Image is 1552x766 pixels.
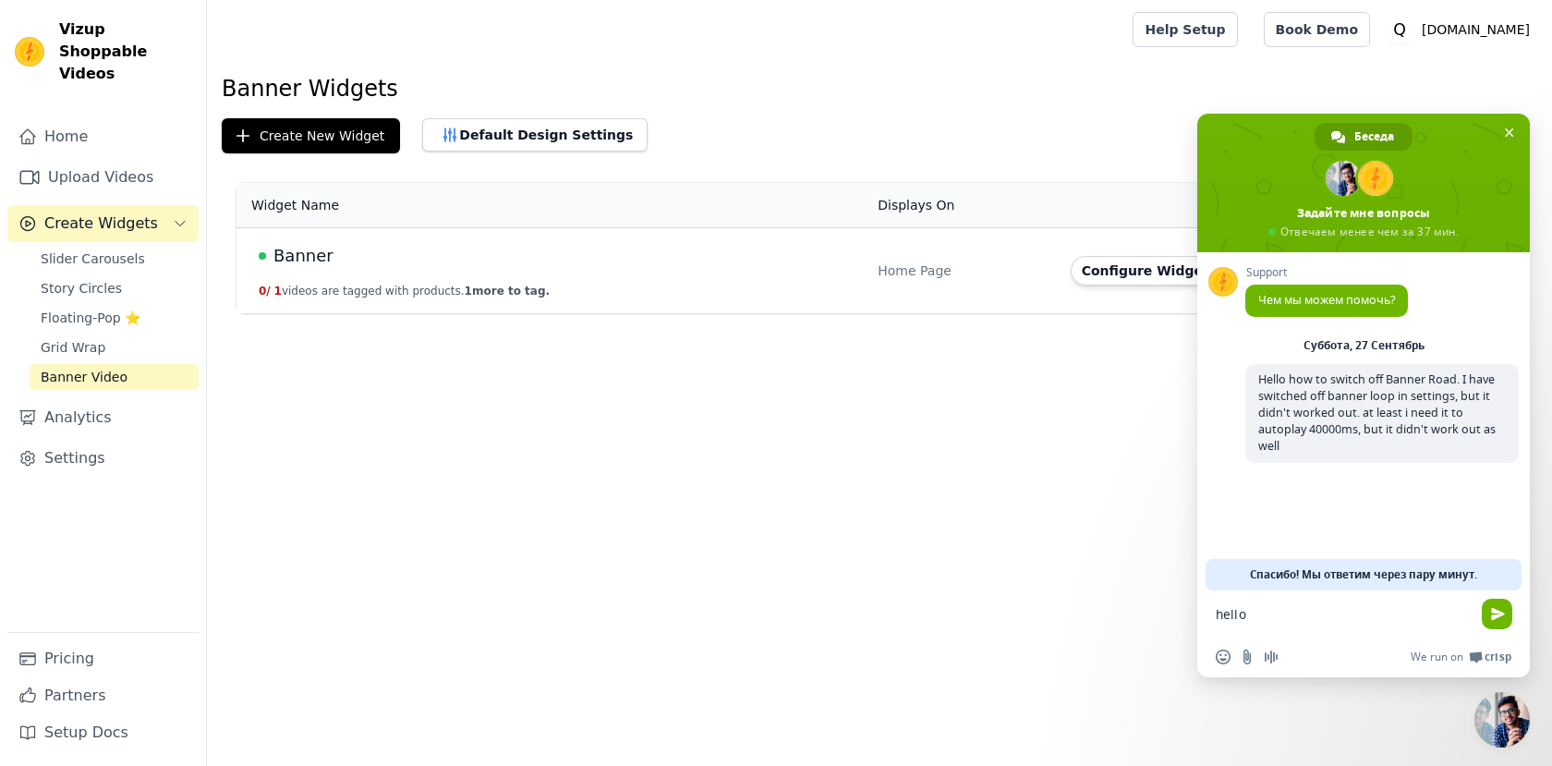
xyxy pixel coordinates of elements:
[1499,123,1519,142] span: Закрыть чат
[1315,123,1413,151] div: Беседа
[1411,650,1463,664] span: We run on
[1216,650,1231,664] span: Вставить emoji
[1414,13,1537,46] p: [DOMAIN_NAME]
[222,74,1537,103] h1: Banner Widgets
[44,213,158,235] span: Create Widgets
[30,364,199,390] a: Banner Video
[30,305,199,331] a: Floating-Pop ⭐
[1385,13,1537,46] button: Q [DOMAIN_NAME]
[1264,650,1279,664] span: Запись аудиосообщения
[1393,20,1406,39] text: Q
[41,368,127,386] span: Banner Video
[15,37,44,67] img: Vizup
[1258,292,1395,308] span: Чем мы можем помочь?
[259,252,266,260] span: Live Published
[7,118,199,155] a: Home
[7,440,199,477] a: Settings
[59,18,191,85] span: Vizup Shoppable Videos
[7,714,199,751] a: Setup Docs
[30,334,199,360] a: Grid Wrap
[1485,650,1511,664] span: Crisp
[41,279,122,298] span: Story Circles
[222,118,400,153] button: Create New Widget
[1250,559,1477,590] span: Спасибо! Мы ответим через пару минут.
[1071,256,1220,286] button: Configure Widget
[7,205,199,242] button: Create Widgets
[1258,371,1496,454] span: Hello how to switch off Banner Road. I have switched off banner loop in settings, but it didn't w...
[41,338,105,357] span: Grid Wrap
[236,183,867,228] th: Widget Name
[41,309,140,327] span: Floating-Pop ⭐
[7,159,199,196] a: Upload Videos
[422,118,648,152] button: Default Design Settings
[1482,599,1512,629] span: Отправить
[1303,340,1425,351] div: Суббота, 27 Сентябрь
[30,275,199,301] a: Story Circles
[274,285,282,298] span: 1
[1216,606,1471,623] textarea: Отправьте сообщение...
[878,261,1048,280] div: Home Page
[1411,650,1511,664] a: We run onCrisp
[465,285,550,298] span: 1 more to tag.
[1240,650,1255,664] span: Отправить файл
[7,677,199,714] a: Partners
[273,243,333,269] span: Banner
[1264,12,1370,47] a: Book Demo
[1133,12,1237,47] a: Help Setup
[259,285,271,298] span: 0 /
[1474,692,1530,748] div: Закрыть чат
[867,183,1059,228] th: Displays On
[259,284,550,298] button: 0/ 1videos are tagged with products.1more to tag.
[41,249,145,268] span: Slider Carousels
[7,399,199,436] a: Analytics
[30,246,199,272] a: Slider Carousels
[1245,266,1408,279] span: Support
[1354,123,1394,151] span: Беседа
[7,640,199,677] a: Pricing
